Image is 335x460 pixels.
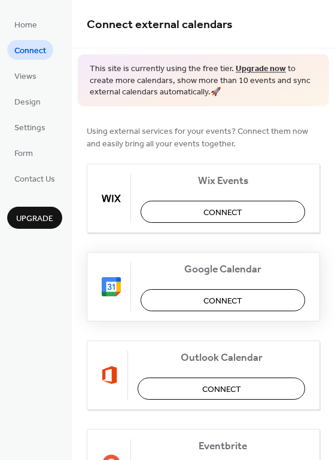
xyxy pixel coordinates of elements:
[14,45,46,57] span: Connect
[203,206,242,219] span: Connect
[7,91,48,111] a: Design
[202,383,241,395] span: Connect
[203,295,242,307] span: Connect
[138,378,305,400] button: Connect
[14,96,41,109] span: Design
[141,440,305,452] span: Eventbrite
[102,366,118,385] img: outlook
[7,168,62,188] a: Contact Us
[138,351,305,364] span: Outlook Calendar
[7,143,40,162] a: Form
[7,40,53,60] a: Connect
[141,289,305,311] button: Connect
[7,14,44,34] a: Home
[141,263,305,275] span: Google Calendar
[14,173,55,186] span: Contact Us
[102,277,121,296] img: google
[7,207,62,229] button: Upgrade
[7,66,44,85] a: Views
[14,148,33,160] span: Form
[14,19,37,32] span: Home
[14,70,36,83] span: Views
[14,122,45,134] span: Settings
[87,125,320,150] span: Using external services for your events? Connect them now and easily bring all your events together.
[7,117,53,137] a: Settings
[141,201,305,223] button: Connect
[102,189,121,208] img: wix
[141,174,305,187] span: Wix Events
[87,13,233,36] span: Connect external calendars
[90,63,317,99] span: This site is currently using the free tier. to create more calendars, show more than 10 events an...
[16,213,53,225] span: Upgrade
[236,61,286,77] a: Upgrade now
